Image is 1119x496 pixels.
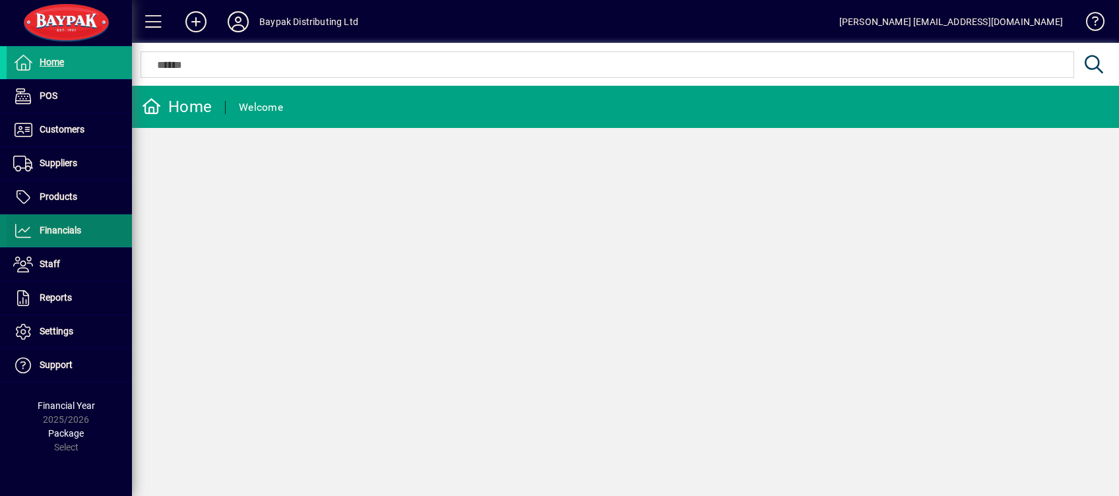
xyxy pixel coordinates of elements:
[7,282,132,315] a: Reports
[7,315,132,348] a: Settings
[40,259,60,269] span: Staff
[7,147,132,180] a: Suppliers
[7,214,132,247] a: Financials
[7,113,132,146] a: Customers
[142,96,212,117] div: Home
[7,181,132,214] a: Products
[1076,3,1103,46] a: Knowledge Base
[259,11,358,32] div: Baypak Distributing Ltd
[217,10,259,34] button: Profile
[40,90,57,101] span: POS
[40,158,77,168] span: Suppliers
[40,359,73,370] span: Support
[40,292,72,303] span: Reports
[40,124,84,135] span: Customers
[839,11,1063,32] div: [PERSON_NAME] [EMAIL_ADDRESS][DOMAIN_NAME]
[7,248,132,281] a: Staff
[239,97,283,118] div: Welcome
[40,57,64,67] span: Home
[38,400,95,411] span: Financial Year
[40,225,81,235] span: Financials
[48,428,84,439] span: Package
[7,80,132,113] a: POS
[175,10,217,34] button: Add
[40,326,73,336] span: Settings
[40,191,77,202] span: Products
[7,349,132,382] a: Support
